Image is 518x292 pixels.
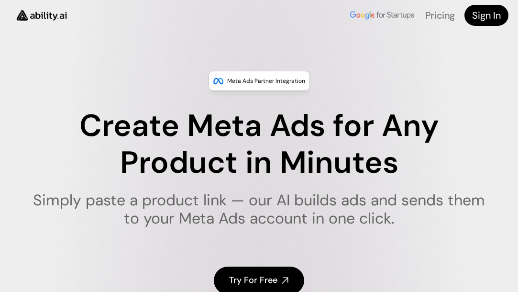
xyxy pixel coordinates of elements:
[229,274,277,286] h4: Try For Free
[425,9,455,22] a: Pricing
[464,5,508,26] a: Sign In
[227,76,305,86] p: Meta Ads Partner Integration
[30,191,488,228] h1: Simply paste a product link — our AI builds ads and sends them to your Meta Ads account in one cl...
[472,9,501,22] h4: Sign In
[30,108,488,181] h1: Create Meta Ads for Any Product in Minutes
